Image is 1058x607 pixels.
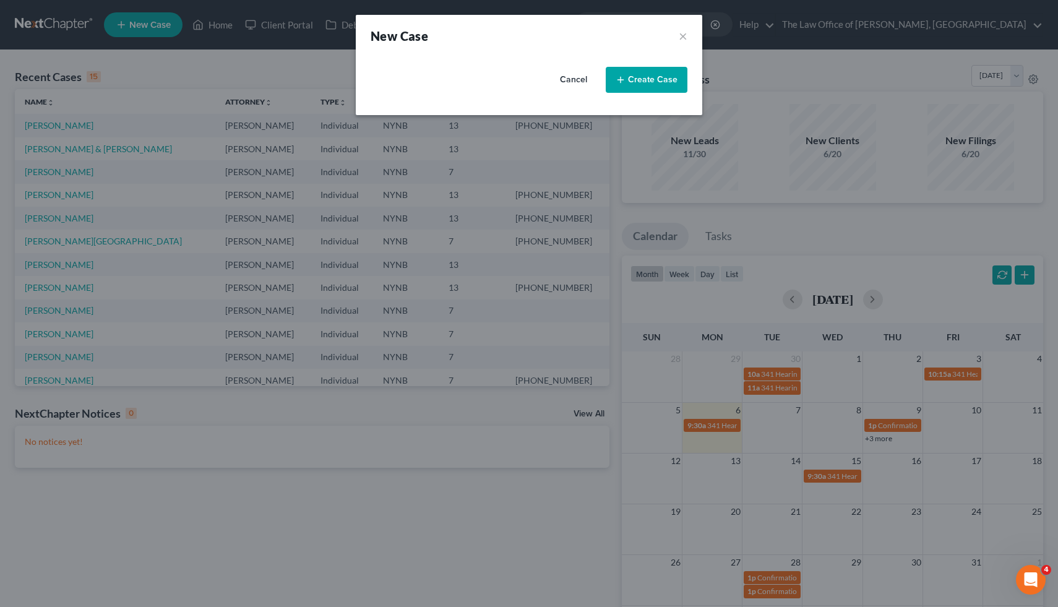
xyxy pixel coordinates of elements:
button: Create Case [606,67,687,93]
button: × [679,27,687,45]
strong: New Case [371,28,428,43]
span: 4 [1041,565,1051,575]
iframe: Intercom live chat [1016,565,1046,595]
button: Cancel [546,67,601,92]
